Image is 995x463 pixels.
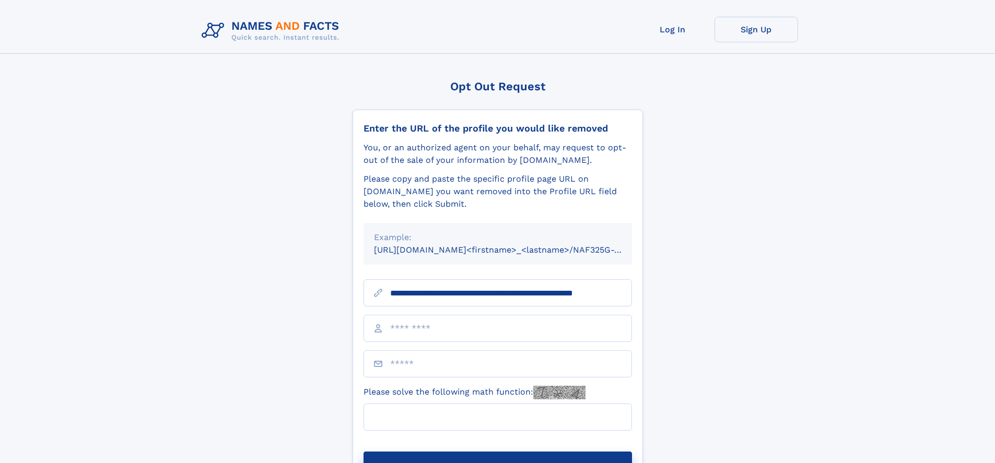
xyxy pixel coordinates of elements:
div: Please copy and paste the specific profile page URL on [DOMAIN_NAME] you want removed into the Pr... [364,173,632,210]
small: [URL][DOMAIN_NAME]<firstname>_<lastname>/NAF325G-xxxxxxxx [374,245,652,255]
a: Sign Up [715,17,798,42]
img: Logo Names and Facts [197,17,348,45]
a: Log In [631,17,715,42]
label: Please solve the following math function: [364,386,586,399]
div: You, or an authorized agent on your behalf, may request to opt-out of the sale of your informatio... [364,141,632,167]
div: Example: [374,231,622,244]
div: Opt Out Request [353,80,643,93]
div: Enter the URL of the profile you would like removed [364,123,632,134]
